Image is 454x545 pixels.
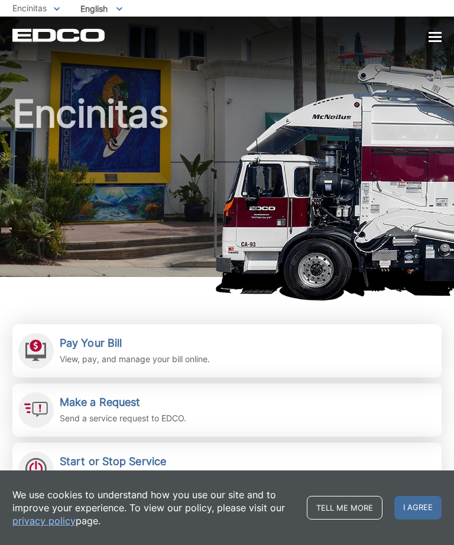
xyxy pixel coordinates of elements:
a: EDCD logo. Return to the homepage. [12,28,106,42]
p: View, pay, and manage your bill online. [60,353,210,366]
h2: Make a Request [60,396,186,409]
span: I agree [394,496,442,520]
span: Encinitas [12,3,47,13]
a: Make a Request Send a service request to EDCO. [12,383,442,437]
h1: Encinitas [12,95,442,282]
a: Tell me more [307,496,382,520]
p: We use cookies to understand how you use our site and to improve your experience. To view our pol... [12,488,295,527]
a: Pay Your Bill View, pay, and manage your bill online. [12,324,442,378]
h2: Pay Your Bill [60,337,210,350]
h2: Start or Stop Service [60,455,230,468]
p: Send a service request to EDCO. [60,412,186,425]
a: privacy policy [12,514,76,527]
